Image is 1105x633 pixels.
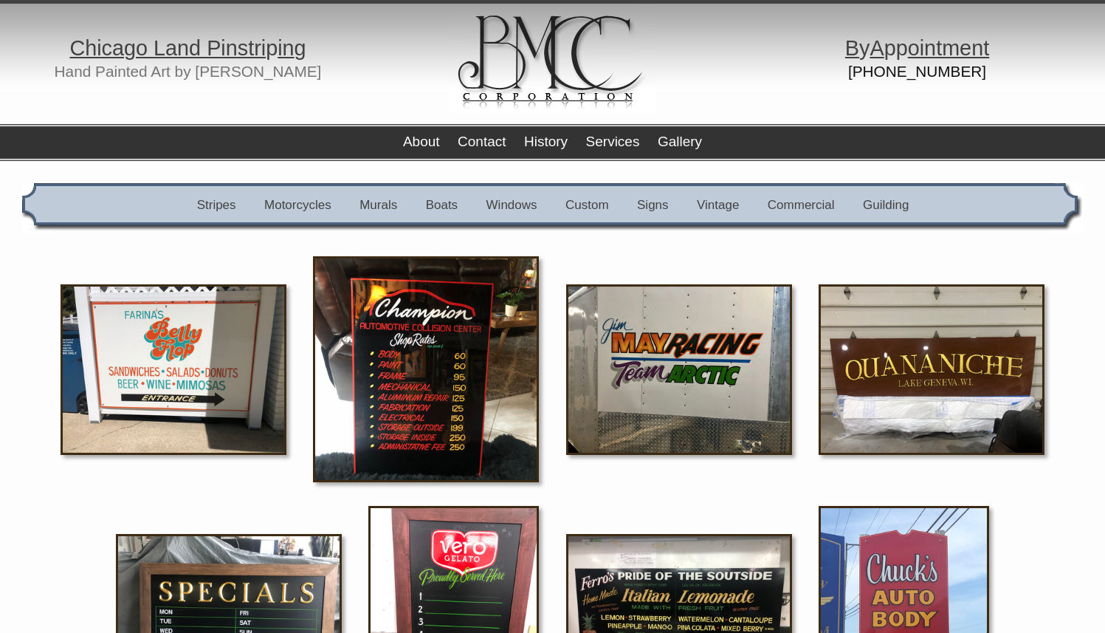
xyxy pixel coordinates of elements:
[566,284,792,455] img: IMG_3508.jpg
[586,134,640,149] a: Services
[278,36,294,60] span: in
[426,198,458,212] a: Boats
[658,134,702,149] a: Gallery
[22,183,54,233] img: gal_nav_left.gif
[768,198,835,212] a: Commercial
[61,284,286,455] img: IMG_4552.jpg
[359,198,397,212] a: Murals
[313,256,539,482] img: IMG_4294.jpg
[740,41,1094,55] h1: y pp
[450,4,655,113] img: logo.gif
[908,36,989,60] span: ointment
[863,198,909,212] a: Guilding
[565,198,609,212] a: Custom
[637,198,669,212] a: Signs
[11,41,365,55] h1: g p g
[870,36,884,60] span: A
[848,63,986,80] a: [PHONE_NUMBER]
[403,134,440,149] a: About
[69,36,124,60] span: Chica
[1052,183,1083,233] img: gal_nav_right.gif
[845,36,859,60] span: B
[264,198,331,212] a: Motorcycles
[458,134,506,149] a: Contact
[197,198,236,212] a: Stripes
[486,198,537,212] a: Windows
[819,284,1044,455] img: IMG_3224.jpg
[697,198,739,212] a: Vintage
[524,134,568,149] a: History
[136,36,266,60] span: o Land Pinstri
[11,66,365,78] h2: Hand Painted Art by [PERSON_NAME]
